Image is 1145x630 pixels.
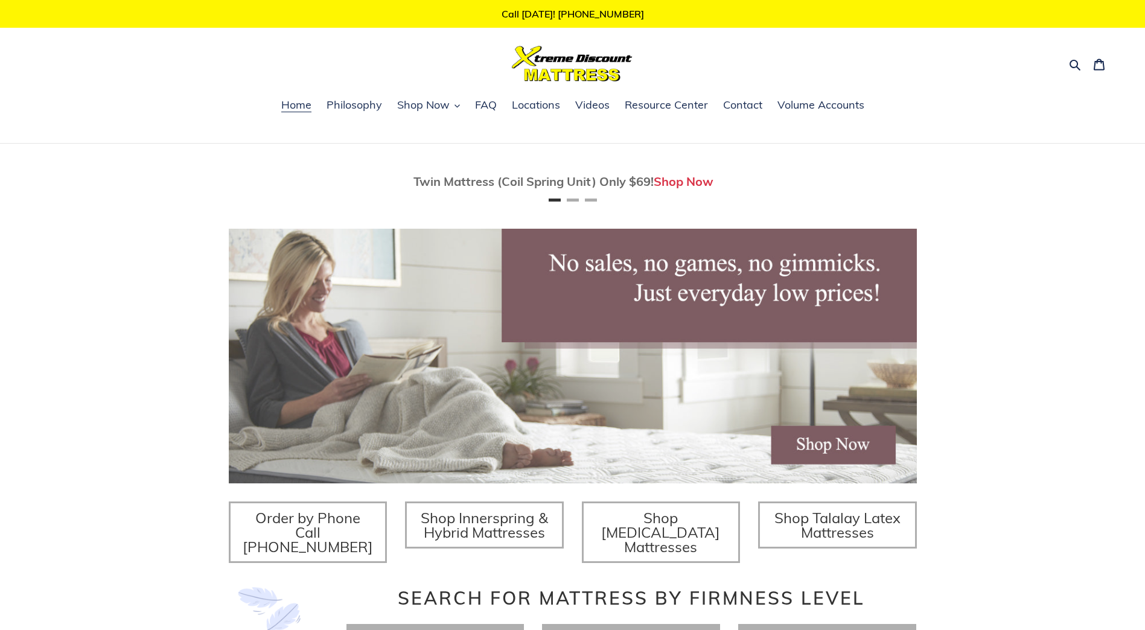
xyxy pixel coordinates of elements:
a: Philosophy [321,97,388,115]
button: Shop Now [391,97,466,115]
button: Page 3 [585,199,597,202]
a: Shop Talalay Latex Mattresses [758,501,917,549]
span: Videos [575,98,610,112]
span: Order by Phone Call [PHONE_NUMBER] [243,509,373,556]
a: Order by Phone Call [PHONE_NUMBER] [229,501,388,563]
span: Twin Mattress (Coil Spring Unit) Only $69! [413,174,654,189]
a: Shop Innerspring & Hybrid Mattresses [405,501,564,549]
span: Shop Talalay Latex Mattresses [774,509,901,541]
a: Shop [MEDICAL_DATA] Mattresses [582,501,741,563]
a: Resource Center [619,97,714,115]
img: herobannermay2022-1652879215306_1200x.jpg [229,229,917,483]
a: Volume Accounts [771,97,870,115]
button: Page 1 [549,199,561,202]
a: Videos [569,97,616,115]
span: Locations [512,98,560,112]
span: Shop Innerspring & Hybrid Mattresses [421,509,548,541]
a: Shop Now [654,174,713,189]
span: Philosophy [327,98,382,112]
button: Page 2 [567,199,579,202]
span: Shop Now [397,98,450,112]
span: Contact [723,98,762,112]
a: Locations [506,97,566,115]
a: FAQ [469,97,503,115]
a: Contact [717,97,768,115]
a: Home [275,97,317,115]
span: Shop [MEDICAL_DATA] Mattresses [601,509,720,556]
span: Volume Accounts [777,98,864,112]
span: Home [281,98,311,112]
span: FAQ [475,98,497,112]
img: Xtreme Discount Mattress [512,46,633,81]
span: Search for Mattress by Firmness Level [398,587,865,609]
span: Resource Center [625,98,708,112]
